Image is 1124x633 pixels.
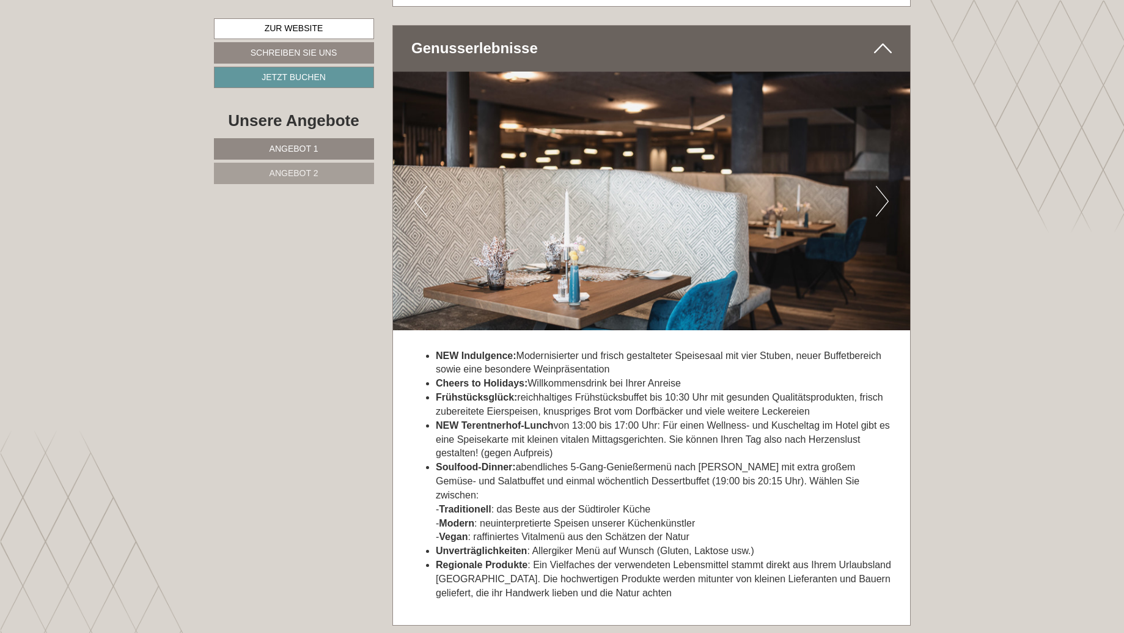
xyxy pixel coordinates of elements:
strong: Vegan [439,531,468,542]
strong: Regionale Produkte [436,560,527,570]
span: Angebot 2 [270,168,318,178]
strong: NEW Terentnerhof-Lunch [436,420,554,431]
span: von 13:00 bis 17:00 Uhr: Für einen Wellness- und Kuscheltag im Hotel gibt es eine Speisekarte mit... [436,420,890,459]
span: reichhaltiges Frühstücksbuffet bis 10:30 Uhr mit gesunden Qualitätsprodukten, frisch zubereitete ... [436,392,883,416]
a: Schreiben Sie uns [214,42,374,64]
strong: Frühstücksglück: [436,392,517,402]
strong: Traditionell [439,504,491,514]
div: Unsere Angebote [214,109,374,132]
li: abendliches 5-Gang-Genießermenü nach [PERSON_NAME] mit extra großem Gemüse- und Salatbuffet und e... [436,461,892,544]
button: Next [876,186,889,217]
button: Previous [414,186,427,217]
span: Angebot 1 [270,144,318,154]
li: : Ein Vielfaches der verwendeten Lebensmittel stammt direkt aus Ihrem Urlaubsland [GEOGRAPHIC_DAT... [436,558,892,601]
span: Willkommensdrink bei Ihrer Anreise [436,378,681,388]
strong: Modern [439,518,474,528]
strong: Unverträglichkeiten [436,546,527,556]
div: Genuss­erlebnisse [393,26,910,71]
span: Modernisierter und frisch gestalteter Speisesaal mit vier Stuben, neuer Buffetbereich sowie eine ... [436,350,881,375]
span: NEW Indulgence: [436,350,516,361]
a: Jetzt buchen [214,67,374,88]
strong: Cheers to Holidays: [436,378,527,388]
li: : Allergiker Menü auf Wunsch (Gluten, Laktose usw.) [436,544,892,558]
a: Zur Website [214,18,374,39]
strong: Soulfood-Dinner: [436,462,516,472]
